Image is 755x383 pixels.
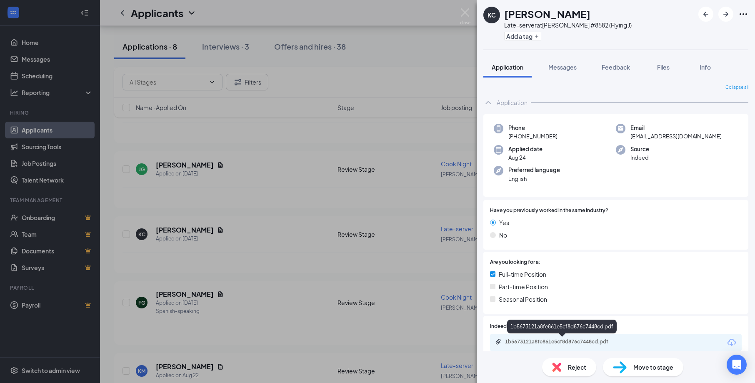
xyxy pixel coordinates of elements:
svg: Plus [534,34,539,39]
h1: [PERSON_NAME] [504,7,590,21]
svg: Download [727,338,737,348]
svg: Paperclip [495,338,502,345]
span: Source [630,145,649,153]
div: Late-server at [PERSON_NAME] #8582 (Flying J) [504,21,632,29]
span: Messages [548,63,577,71]
span: English [508,175,560,183]
span: Feedback [602,63,630,71]
span: Application [492,63,523,71]
span: Collapse all [725,84,748,91]
button: PlusAdd a tag [504,32,541,40]
span: Full-time Position [499,270,546,279]
span: Email [630,124,722,132]
span: Preferred language [508,166,560,174]
span: Info [700,63,711,71]
button: ArrowRight [718,7,733,22]
svg: Ellipses [738,9,748,19]
div: KC [487,11,496,19]
span: Have you previously worked in the same industry? [490,207,608,215]
svg: ArrowLeftNew [701,9,711,19]
div: 1b5673121a8fe861e5cf8d876c7448cd.pdf [505,338,622,345]
span: No [499,230,507,240]
svg: ArrowRight [721,9,731,19]
span: [PHONE_NUMBER] [508,132,557,140]
span: Move to stage [633,363,673,372]
div: Open Intercom Messenger [727,355,747,375]
span: Phone [508,124,557,132]
svg: ChevronUp [483,98,493,108]
span: Reject [568,363,586,372]
span: Seasonal Position [499,295,547,304]
div: 1b5673121a8fe861e5cf8d876c7448cd.pdf [507,320,617,333]
span: Files [657,63,670,71]
span: Aug 24 [508,153,542,162]
span: Applied date [508,145,542,153]
span: Yes [499,218,509,227]
span: Are you looking for a: [490,258,540,266]
span: [EMAIL_ADDRESS][DOMAIN_NAME] [630,132,722,140]
span: Part-time Position [499,282,548,291]
div: Application [497,98,527,107]
span: Indeed [630,153,649,162]
span: Indeed Resume [490,323,527,330]
a: Paperclip1b5673121a8fe861e5cf8d876c7448cd.pdf [495,338,630,346]
button: ArrowLeftNew [698,7,713,22]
